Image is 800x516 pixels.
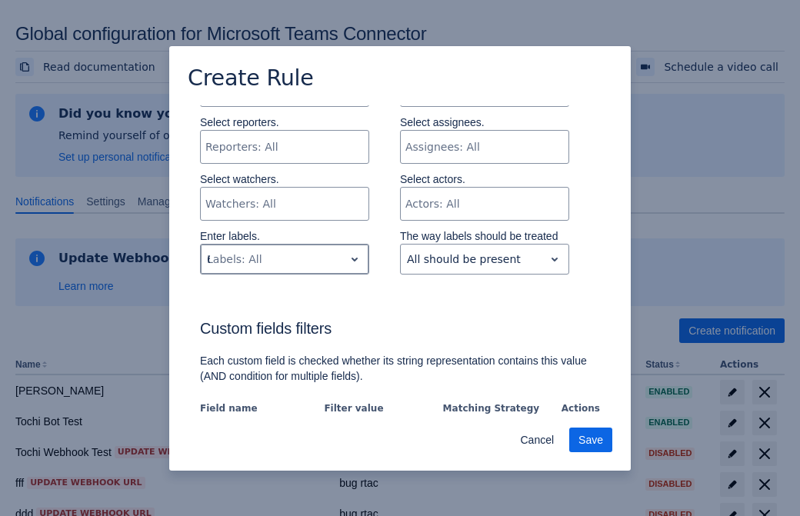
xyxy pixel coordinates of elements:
[578,428,603,452] span: Save
[437,399,555,419] th: Matching Strategy
[200,115,369,130] p: Select reporters.
[345,250,364,268] span: open
[318,399,436,419] th: Filter value
[200,353,600,384] p: Each custom field is checked whether its string representation contains this value (AND condition...
[520,428,554,452] span: Cancel
[511,428,563,452] button: Cancel
[569,428,612,452] button: Save
[555,399,600,419] th: Actions
[545,250,564,268] span: open
[200,171,369,187] p: Select watchers.
[200,319,600,344] h3: Custom fields filters
[400,228,569,244] p: The way labels should be treated
[200,228,369,244] p: Enter labels.
[200,399,318,419] th: Field name
[188,65,314,95] h3: Create Rule
[400,115,569,130] p: Select assignees.
[169,105,631,417] div: Scrollable content
[400,171,569,187] p: Select actors.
